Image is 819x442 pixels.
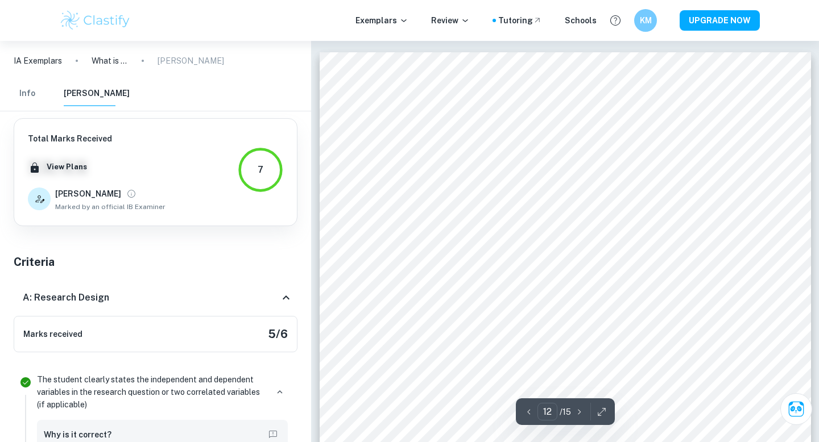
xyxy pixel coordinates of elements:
p: [PERSON_NAME] [158,55,224,67]
h6: Total Marks Received [28,132,166,145]
button: Info [14,81,41,106]
img: Clastify logo [59,9,131,32]
p: Review [431,14,470,27]
button: KM [634,9,657,32]
h5: Criteria [14,253,297,270]
a: Tutoring [498,14,542,27]
button: View Plans [44,159,90,176]
button: UPGRADE NOW [680,10,760,31]
p: Exemplars [355,14,408,27]
p: / 15 [560,406,571,418]
h5: 5 / 6 [268,326,288,343]
button: Ask Clai [780,393,812,425]
div: 7 [258,163,263,177]
div: A: Research Design [14,280,297,316]
button: View full profile [123,186,139,202]
h6: Marks received [23,328,82,340]
h6: A: Research Design [23,291,109,305]
svg: Correct [19,376,32,389]
a: IA Exemplars [14,55,62,67]
h6: [PERSON_NAME] [55,187,121,200]
span: Marked by an official IB Examiner [55,202,166,212]
h6: Why is it correct? [44,428,111,441]
p: The student clearly states the independent and dependent variables in the research question or tw... [37,373,267,411]
button: [PERSON_NAME] [64,81,130,106]
button: Help and Feedback [606,11,625,30]
p: What is the effect of increasing iron (III) chloride concentration (0 mg/L, 2mg/L, 4mg/L, 6mg/L, ... [92,55,128,67]
h6: KM [639,14,652,27]
a: Schools [565,14,597,27]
